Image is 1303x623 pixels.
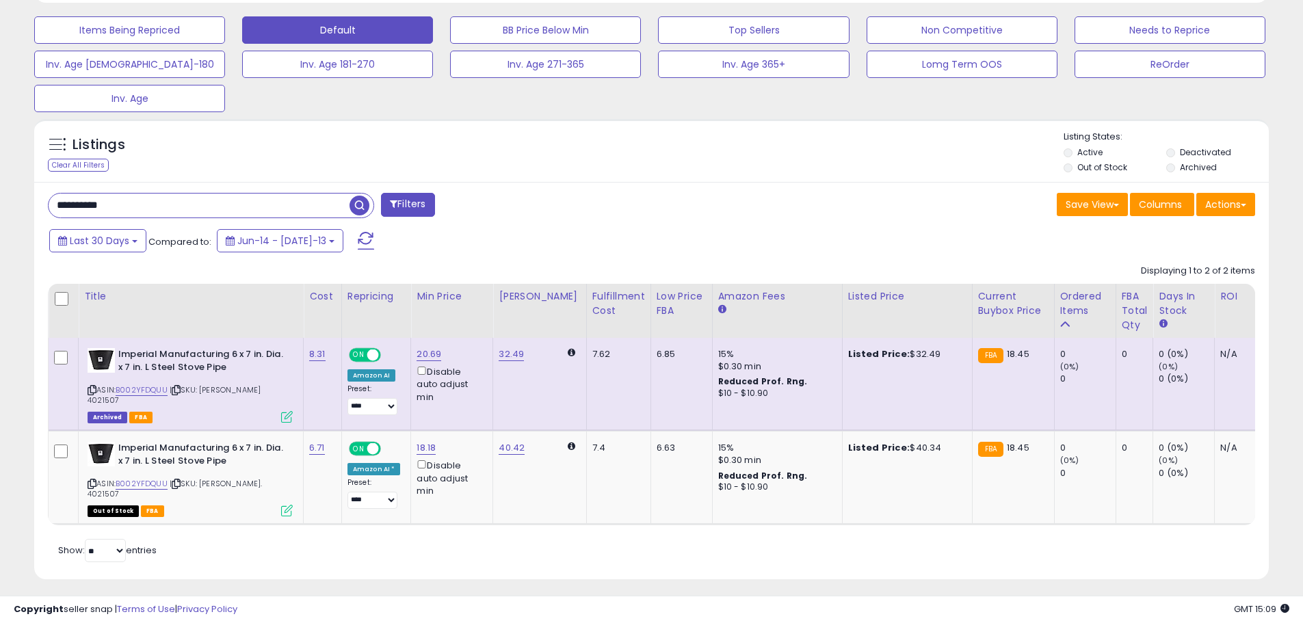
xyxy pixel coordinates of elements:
span: FBA [129,412,153,423]
div: Preset: [347,384,401,415]
div: N/A [1220,442,1265,454]
div: Disable auto adjust min [417,364,482,403]
small: (0%) [1060,455,1079,466]
div: FBA Total Qty [1122,289,1148,332]
b: Listed Price: [848,347,910,360]
button: Lomg Term OOS [867,51,1057,78]
div: Disable auto adjust min [417,458,482,497]
div: ASIN: [88,348,293,421]
span: 2025-08-13 15:09 GMT [1234,602,1289,615]
div: seller snap | | [14,603,237,616]
span: OFF [379,349,401,361]
a: B002YFDQUU [116,384,168,396]
a: Terms of Use [117,602,175,615]
div: 0 [1060,467,1116,479]
div: N/A [1220,348,1265,360]
div: $0.30 min [718,454,832,466]
button: Actions [1196,193,1255,216]
span: | SKU: [PERSON_NAME]. 4021507 [88,478,262,499]
b: Reduced Prof. Rng. [718,375,808,387]
a: 20.69 [417,347,441,361]
label: Archived [1180,161,1217,173]
button: Columns [1130,193,1194,216]
button: Jun-14 - [DATE]-13 [217,229,343,252]
button: Save View [1057,193,1128,216]
div: Title [84,289,298,304]
p: Listing States: [1064,131,1269,144]
div: $0.30 min [718,360,832,373]
a: Privacy Policy [177,602,237,615]
div: $10 - $10.90 [718,481,832,493]
button: Inv. Age [DEMOGRAPHIC_DATA]-180 [34,51,225,78]
strong: Copyright [14,602,64,615]
div: 0 (0%) [1159,373,1214,385]
div: 6.85 [657,348,702,360]
div: Days In Stock [1159,289,1209,318]
div: Ordered Items [1060,289,1110,318]
div: Repricing [347,289,406,304]
div: 7.62 [592,348,640,360]
button: Needs to Reprice [1075,16,1265,44]
small: (0%) [1060,361,1079,372]
div: 0 (0%) [1159,348,1214,360]
div: [PERSON_NAME] [499,289,580,304]
button: Filters [381,193,434,217]
div: 15% [718,442,832,454]
small: Days In Stock. [1159,318,1167,330]
button: Items Being Repriced [34,16,225,44]
button: Inv. Age 271-365 [450,51,641,78]
button: BB Price Below Min [450,16,641,44]
span: ON [350,443,367,455]
div: Current Buybox Price [978,289,1049,318]
button: Inv. Age 181-270 [242,51,433,78]
div: 0 [1122,442,1143,454]
span: Compared to: [148,235,211,248]
b: Imperial Manufacturing 6 x 7 in. Dia. x 7 in. L Steel Stove Pipe [118,442,285,470]
span: Columns [1139,198,1182,211]
img: 31ATbRWJ+2L._SL40_.jpg [88,442,115,466]
div: 7.4 [592,442,640,454]
div: Amazon AI [347,369,395,382]
button: Top Sellers [658,16,849,44]
span: 18.45 [1007,441,1029,454]
div: ASIN: [88,442,293,515]
div: Clear All Filters [48,159,109,172]
button: Non Competitive [867,16,1057,44]
div: Preset: [347,478,401,509]
b: Listed Price: [848,441,910,454]
span: FBA [141,505,164,517]
button: Last 30 Days [49,229,146,252]
span: OFF [379,443,401,455]
b: Reduced Prof. Rng. [718,470,808,481]
button: ReOrder [1075,51,1265,78]
div: 0 [1060,442,1116,454]
div: $32.49 [848,348,962,360]
small: Amazon Fees. [718,304,726,316]
button: Inv. Age 365+ [658,51,849,78]
div: 6.63 [657,442,702,454]
div: 0 [1060,373,1116,385]
div: 15% [718,348,832,360]
small: FBA [978,348,1003,363]
b: Imperial Manufacturing 6 x 7 in. Dia. x 7 in. L Steel Stove Pipe [118,348,285,377]
span: Listings that have been deleted from Seller Central [88,412,127,423]
a: 6.71 [309,441,325,455]
div: Amazon Fees [718,289,837,304]
div: Min Price [417,289,487,304]
label: Active [1077,146,1103,158]
span: Last 30 Days [70,234,129,248]
div: ROI [1220,289,1270,304]
button: Inv. Age [34,85,225,112]
span: 18.45 [1007,347,1029,360]
small: (0%) [1159,361,1178,372]
a: 40.42 [499,441,525,455]
button: Default [242,16,433,44]
div: Displaying 1 to 2 of 2 items [1141,265,1255,278]
div: $10 - $10.90 [718,388,832,399]
a: B002YFDQUU [116,478,168,490]
a: 18.18 [417,441,436,455]
span: All listings that are currently out of stock and unavailable for purchase on Amazon [88,505,139,517]
span: | SKU: [PERSON_NAME] 4021507 [88,384,261,405]
div: Fulfillment Cost [592,289,645,318]
small: FBA [978,442,1003,457]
